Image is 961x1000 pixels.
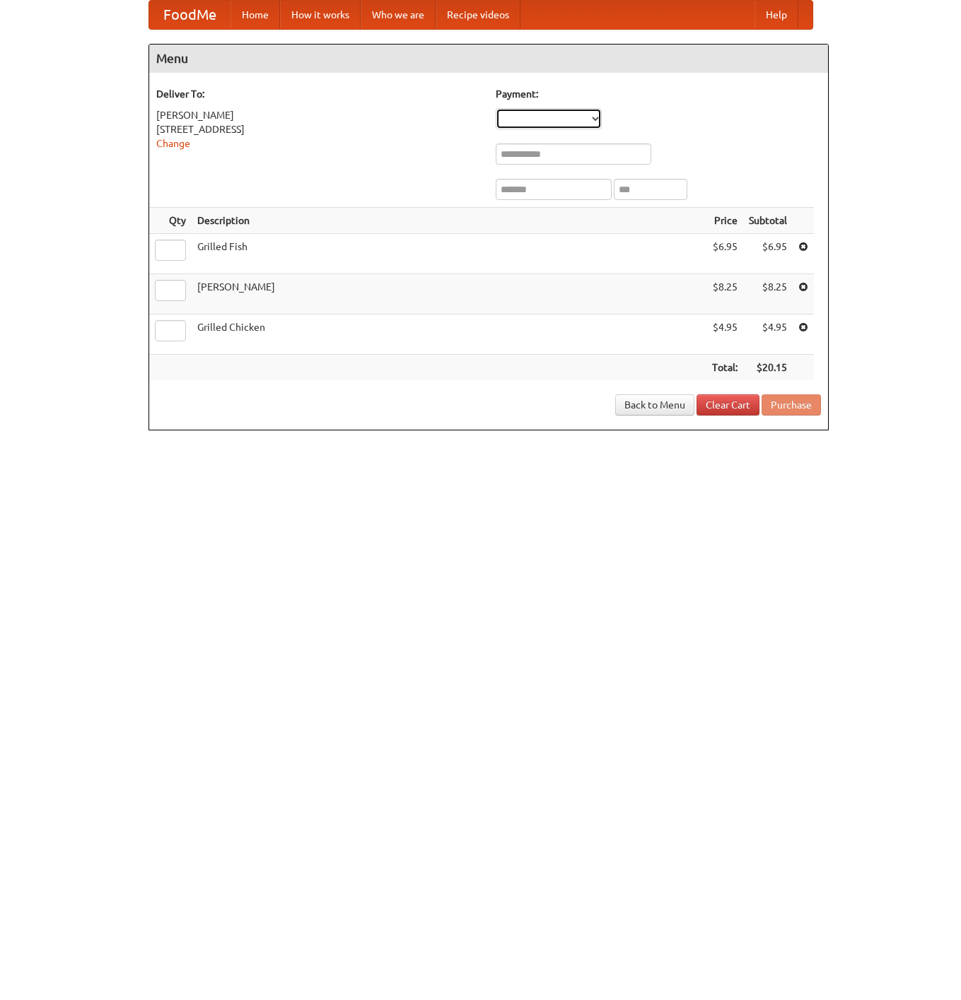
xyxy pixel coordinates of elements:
h5: Payment: [496,87,821,101]
td: $4.95 [706,314,743,355]
a: FoodMe [149,1,231,29]
div: [PERSON_NAME] [156,108,482,122]
th: Total: [706,355,743,381]
a: Clear Cart [697,394,759,416]
td: [PERSON_NAME] [192,274,706,314]
th: Subtotal [743,208,793,234]
td: $6.95 [743,234,793,274]
h5: Deliver To: [156,87,482,101]
td: Grilled Chicken [192,314,706,355]
button: Purchase [762,394,821,416]
th: $20.15 [743,355,793,381]
th: Description [192,208,706,234]
div: [STREET_ADDRESS] [156,122,482,136]
th: Price [706,208,743,234]
a: Help [755,1,798,29]
th: Qty [149,208,192,234]
h4: Menu [149,45,828,73]
td: $8.25 [706,274,743,314]
a: How it works [280,1,361,29]
td: Grilled Fish [192,234,706,274]
a: Change [156,138,190,149]
a: Recipe videos [436,1,520,29]
a: Home [231,1,280,29]
a: Back to Menu [615,394,694,416]
a: Who we are [361,1,436,29]
td: $6.95 [706,234,743,274]
td: $8.25 [743,274,793,314]
td: $4.95 [743,314,793,355]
